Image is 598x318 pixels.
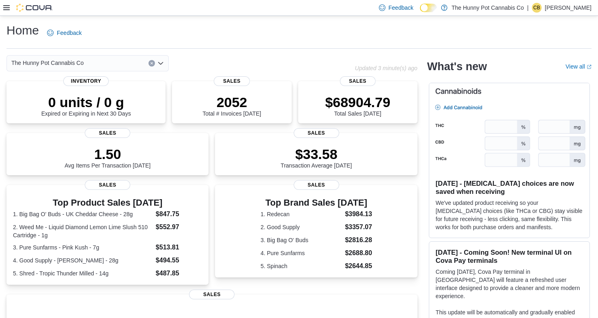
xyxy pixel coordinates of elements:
dd: $2816.28 [345,235,372,245]
p: We've updated product receiving so your [MEDICAL_DATA] choices (like THCa or CBG) stay visible fo... [436,199,583,231]
p: | [527,3,529,13]
p: $68904.79 [325,94,390,110]
dt: 2. Good Supply [260,223,342,231]
p: 2052 [202,94,261,110]
img: Cova [16,4,53,12]
span: Sales [294,180,339,190]
h2: What's new [427,60,487,73]
span: Sales [214,76,250,86]
a: View allExternal link [566,63,592,70]
dd: $2644.85 [345,261,372,271]
p: The Hunny Pot Cannabis Co [452,3,524,13]
dd: $487.85 [156,269,202,278]
button: Clear input [148,60,155,67]
dt: 5. Spinach [260,262,342,270]
p: Coming [DATE], Cova Pay terminal in [GEOGRAPHIC_DATA] will feature a refreshed user interface des... [436,268,583,300]
dt: 1. Redecan [260,210,342,218]
dt: 3. Pure Sunfarms - Pink Kush - 7g [13,243,153,251]
svg: External link [587,64,592,69]
h3: Top Brand Sales [DATE] [260,198,372,208]
div: Total Sales [DATE] [325,94,390,117]
dt: 5. Shred - Tropic Thunder Milled - 14g [13,269,153,277]
p: [PERSON_NAME] [545,3,592,13]
span: CB [533,3,540,13]
dd: $513.81 [156,243,202,252]
dt: 4. Good Supply - [PERSON_NAME] - 28g [13,256,153,264]
button: Open list of options [157,60,164,67]
dt: 4. Pure Sunfarms [260,249,342,257]
dd: $2688.80 [345,248,372,258]
a: Feedback [44,25,85,41]
span: Inventory [63,76,109,86]
dt: 1. Big Bag O' Buds - UK Cheddar Cheese - 28g [13,210,153,218]
h1: Home [6,22,39,39]
span: The Hunny Pot Cannabis Co [11,58,84,68]
span: Sales [85,180,130,190]
p: 0 units / 0 g [41,94,131,110]
div: Transaction Average [DATE] [281,146,352,169]
span: Feedback [57,29,82,37]
dt: 2. Weed Me - Liquid Diamond Lemon Lime Slush 510 Cartridge - 1g [13,223,153,239]
dd: $494.55 [156,256,202,265]
span: Sales [189,290,234,299]
dd: $552.97 [156,222,202,232]
dd: $3357.07 [345,222,372,232]
span: Feedback [389,4,413,12]
input: Dark Mode [420,4,437,12]
span: Sales [294,128,339,138]
p: Updated 3 minute(s) ago [355,65,417,71]
div: Total # Invoices [DATE] [202,94,261,117]
span: Sales [340,76,376,86]
dd: $847.75 [156,209,202,219]
h3: [DATE] - Coming Soon! New terminal UI on Cova Pay terminals [436,248,583,264]
h3: [DATE] - [MEDICAL_DATA] choices are now saved when receiving [436,179,583,196]
h3: Top Product Sales [DATE] [13,198,202,208]
div: Christina Brown [532,3,542,13]
div: Expired or Expiring in Next 30 Days [41,94,131,117]
div: Avg Items Per Transaction [DATE] [65,146,151,169]
p: $33.58 [281,146,352,162]
span: Sales [85,128,130,138]
dt: 3. Big Bag O' Buds [260,236,342,244]
p: 1.50 [65,146,151,162]
dd: $3984.13 [345,209,372,219]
